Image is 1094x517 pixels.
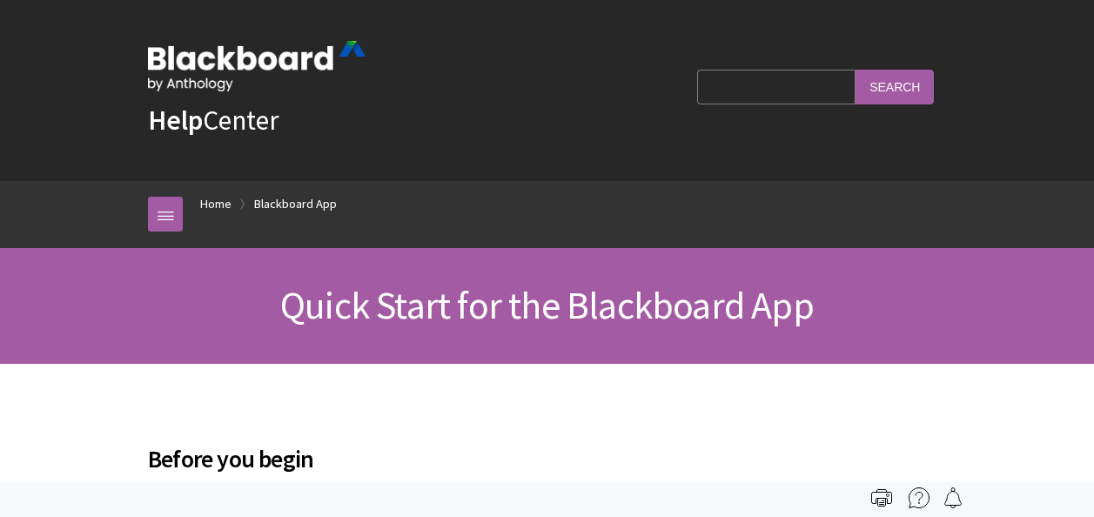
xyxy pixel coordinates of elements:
[148,103,203,138] strong: Help
[871,487,892,508] img: Print
[909,487,930,508] img: More help
[856,70,934,104] input: Search
[254,193,337,215] a: Blackboard App
[943,487,963,508] img: Follow this page
[148,440,946,477] span: Before you begin
[280,281,814,329] span: Quick Start for the Blackboard App
[148,103,279,138] a: HelpCenter
[148,41,366,91] img: Blackboard by Anthology
[200,193,232,215] a: Home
